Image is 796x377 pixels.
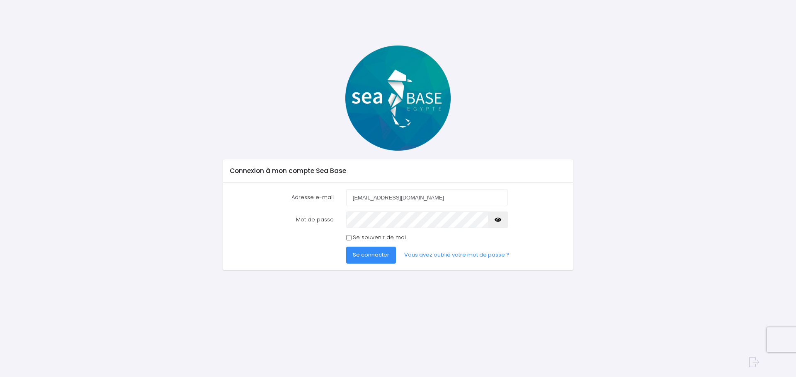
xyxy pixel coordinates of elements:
[353,251,389,259] span: Se connecter
[224,189,340,206] label: Adresse e-mail
[398,247,516,263] a: Vous avez oublié votre mot de passe ?
[346,247,396,263] button: Se connecter
[223,159,573,182] div: Connexion à mon compte Sea Base
[353,233,406,242] label: Se souvenir de moi
[224,211,340,228] label: Mot de passe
